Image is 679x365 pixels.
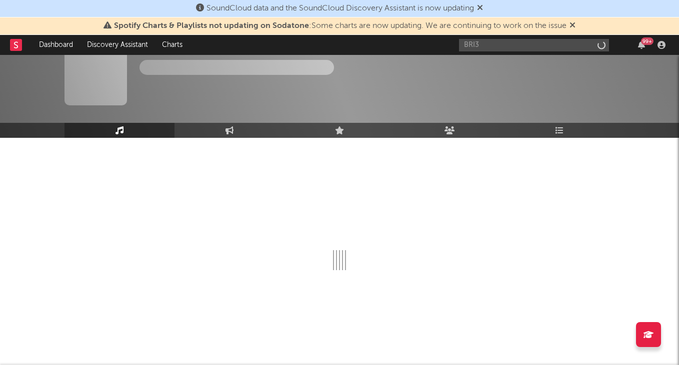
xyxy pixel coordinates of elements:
span: Spotify Charts & Playlists not updating on Sodatone [114,22,309,30]
div: 99 + [641,37,653,45]
button: 99+ [638,41,645,49]
a: Charts [155,35,189,55]
a: Discovery Assistant [80,35,155,55]
a: Dashboard [32,35,80,55]
input: Search for artists [459,39,609,51]
span: Dismiss [569,22,575,30]
span: SoundCloud data and the SoundCloud Discovery Assistant is now updating [206,4,474,12]
span: : Some charts are now updating. We are continuing to work on the issue [114,22,566,30]
span: Dismiss [477,4,483,12]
